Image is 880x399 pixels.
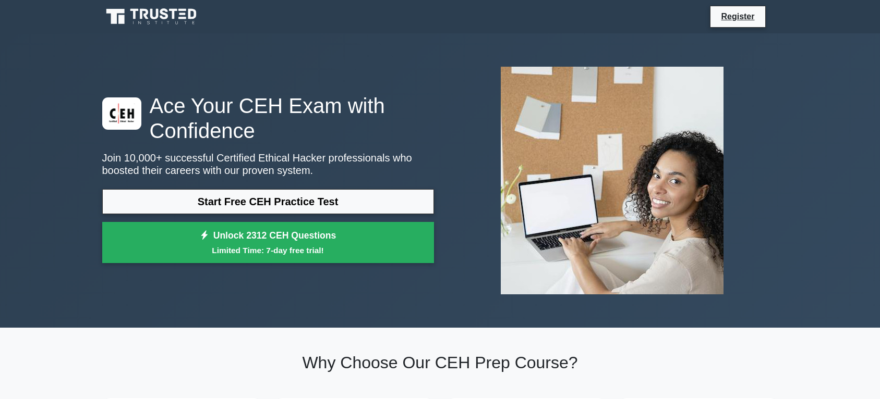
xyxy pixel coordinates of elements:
a: Register [715,10,761,23]
small: Limited Time: 7-day free trial! [115,244,421,256]
h2: Why Choose Our CEH Prep Course? [102,353,778,372]
h1: Ace Your CEH Exam with Confidence [102,93,434,143]
a: Unlock 2312 CEH QuestionsLimited Time: 7-day free trial! [102,222,434,264]
p: Join 10,000+ successful Certified Ethical Hacker professionals who boosted their careers with our... [102,152,434,177]
a: Start Free CEH Practice Test [102,189,434,214]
